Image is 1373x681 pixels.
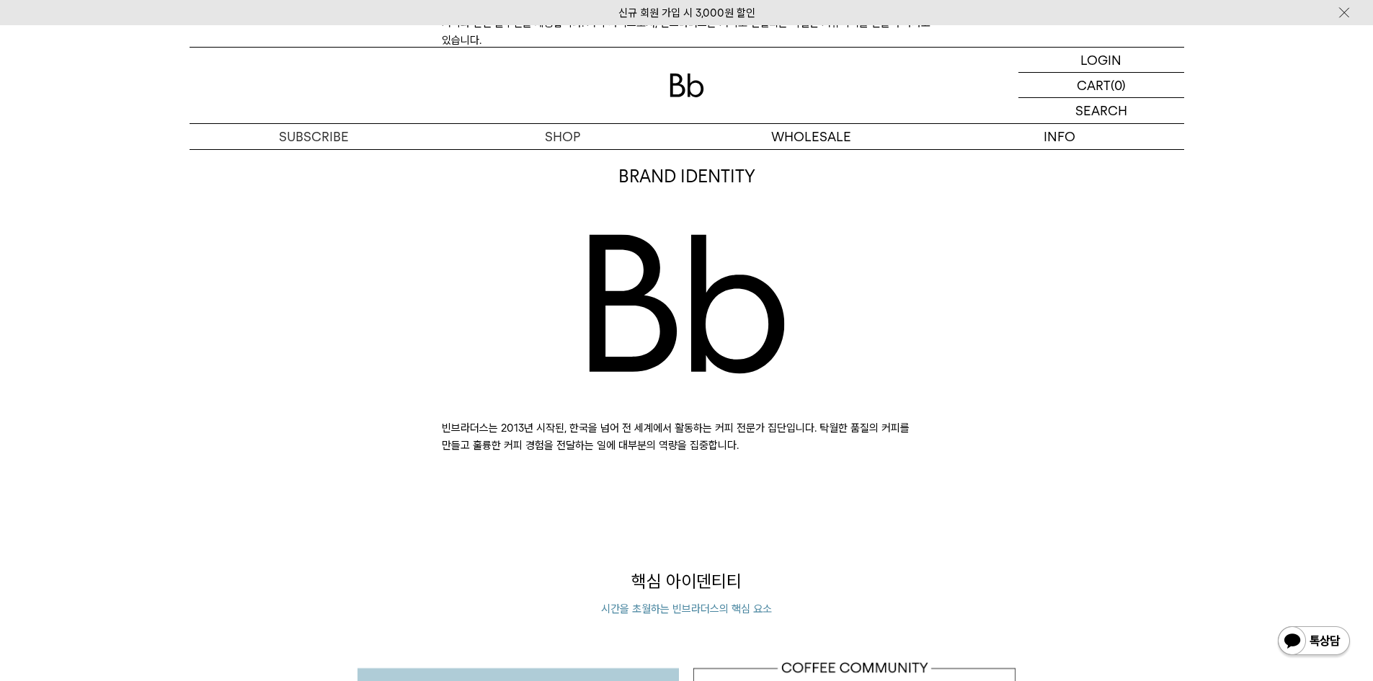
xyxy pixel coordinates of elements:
[936,124,1184,149] p: INFO
[442,164,932,189] p: BRAND IDENTITY
[357,569,1016,594] p: 핵심 아이덴티티
[357,600,1016,618] p: 시간을 초월하는 빈브라더스의 핵심 요소
[618,6,755,19] a: 신규 회원 가입 시 3,000원 할인
[1077,73,1111,97] p: CART
[1080,48,1121,72] p: LOGIN
[438,124,687,149] a: SHOP
[1111,73,1126,97] p: (0)
[670,74,704,97] img: 로고
[1075,98,1127,123] p: SEARCH
[1276,625,1351,659] img: 카카오톡 채널 1:1 채팅 버튼
[687,124,936,149] p: WHOLESALE
[1018,48,1184,73] a: LOGIN
[190,124,438,149] a: SUBSCRIBE
[1018,73,1184,98] a: CART (0)
[442,419,932,454] p: 빈브라더스는 2013년 시작된, 한국을 넘어 전 세계에서 활동하는 커피 전문가 집단입니다. 탁월한 품질의 커피를 만들고 훌륭한 커피 경험을 전달하는 일에 대부분의 역량을 집중...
